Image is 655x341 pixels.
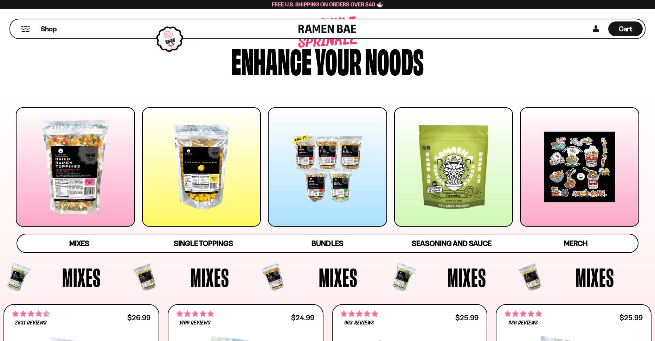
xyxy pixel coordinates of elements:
span: Mixes [69,239,89,248]
span: Cart [619,25,632,33]
div: $24.99 [291,314,314,321]
div: your [315,43,361,77]
span: 4.76 stars [176,309,214,318]
span: 4.75 stars [341,309,378,318]
span: Mixes [191,264,229,290]
span: 4.68 stars [12,309,50,318]
a: Shop [41,21,57,36]
div: $26.99 [127,314,150,321]
div: Cart [608,19,643,38]
span: Mixes [576,264,614,290]
button: Mobile Menu Trigger [21,26,30,32]
span: Mixes [319,264,358,290]
span: Shop [41,24,57,34]
a: Single Toppings [141,234,265,252]
span: Free U.S. Shipping on Orders over $40 🍜 [272,1,383,8]
span: Seasoning and Sauce [412,239,492,248]
span: 436 reviews [508,320,538,326]
span: Bundles [312,239,343,248]
a: Merch [514,234,638,252]
span: Mixes [448,264,486,290]
span: 4.76 stars [505,309,542,318]
div: Enhance [231,43,312,77]
div: $25.99 [619,314,643,321]
span: Single Toppings [174,239,233,248]
span: Merch [564,239,587,248]
a: Seasoning and Sauce [390,234,514,252]
div: $25.99 [455,314,479,321]
div: noods [365,43,424,77]
span: 1409 reviews [179,320,211,326]
a: Mixes [17,234,141,252]
span: 963 reviews [344,320,374,326]
span: 2831 reviews [15,320,47,326]
a: Bundles [265,234,390,252]
span: Mixes [62,264,101,290]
